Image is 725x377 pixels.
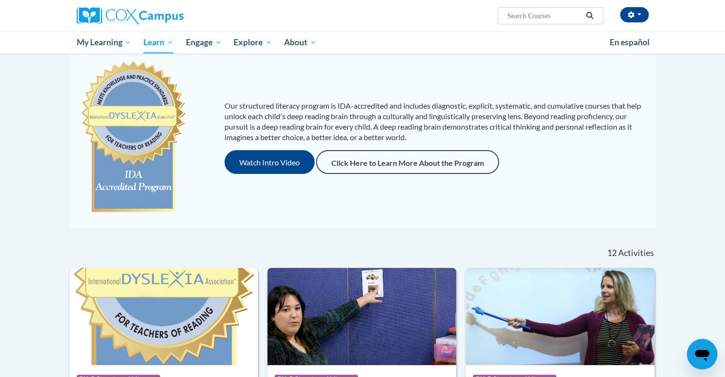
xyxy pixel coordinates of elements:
[610,37,650,47] span: En español
[225,101,646,143] p: Our structured literacy program is IDA-accredited and includes diagnostic, explicit, systematic, ...
[618,248,654,258] span: Activities
[607,248,616,258] span: 12
[603,32,656,52] a: En español
[137,31,180,53] a: Learn
[582,10,597,21] button: Search
[76,37,131,48] span: My Learning
[687,339,717,369] iframe: Button to launch messaging window
[506,10,582,21] input: Search Courses
[466,268,654,365] img: Course Logo
[225,150,315,174] button: Watch Intro Video
[79,56,188,218] img: c477cda6-e343-453b-bfce-d6f9e9818e1c.png
[267,268,456,365] img: Course Logo
[70,268,258,365] img: Course Logo
[180,31,228,53] a: Engage
[234,37,272,48] span: Explore
[227,31,278,53] a: Explore
[316,150,499,174] a: Click Here to Learn More About the Program
[620,7,649,22] button: Account Settings
[62,31,663,53] div: Main menu
[71,31,138,53] a: My Learning
[186,37,222,48] span: Engage
[284,37,317,48] span: About
[143,37,174,48] span: Learn
[77,7,184,24] img: Cox Campus
[278,31,323,53] a: About
[77,7,258,24] a: Cox Campus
